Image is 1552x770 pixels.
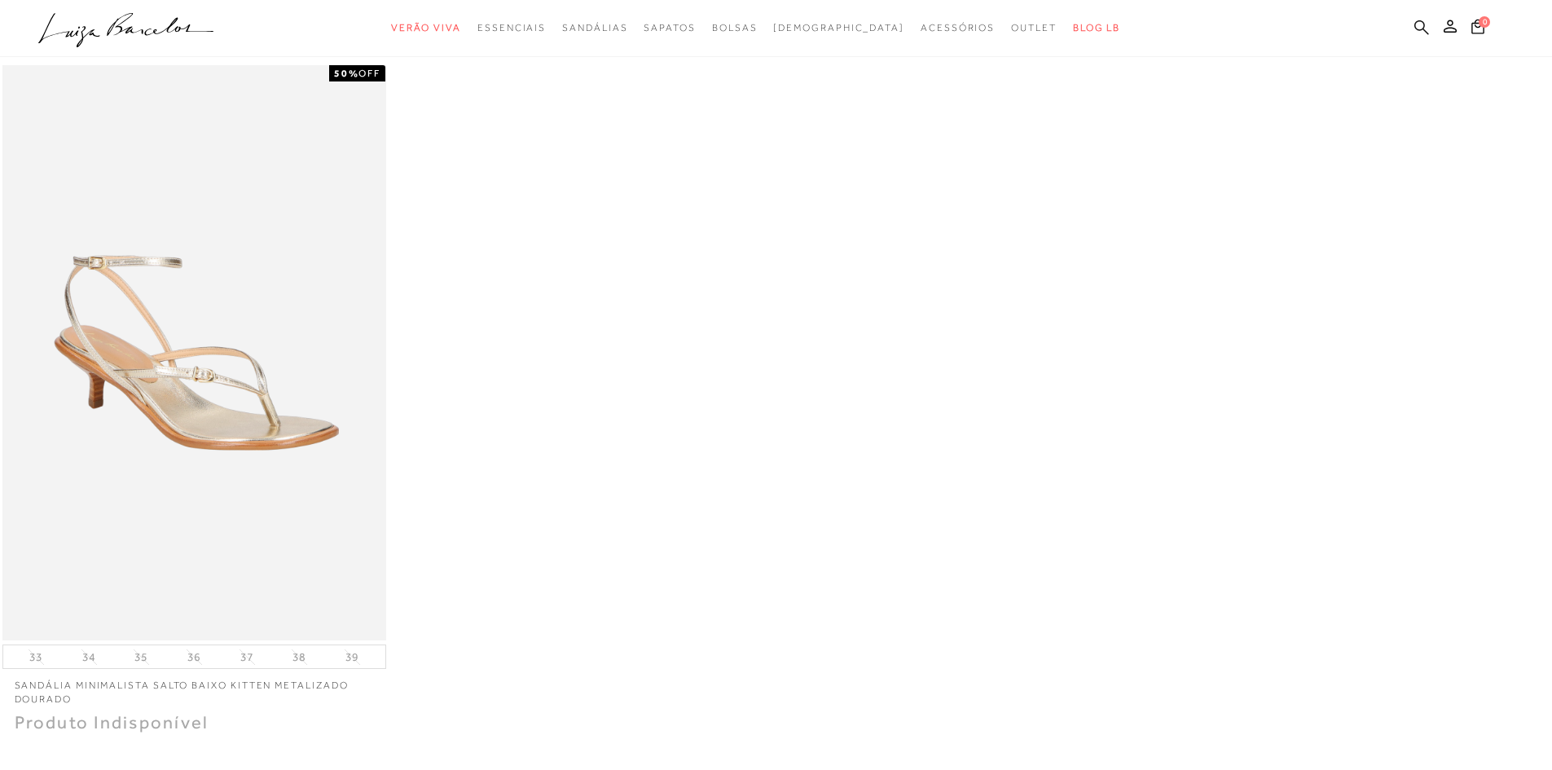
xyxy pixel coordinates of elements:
a: categoryNavScreenReaderText [391,13,461,43]
span: Bolsas [712,22,758,33]
button: 38 [288,649,310,665]
span: Outlet [1011,22,1057,33]
span: BLOG LB [1073,22,1120,33]
button: 34 [77,649,100,665]
span: Produto Indisponível [15,712,209,733]
span: Sapatos [644,22,695,33]
span: OFF [358,68,380,79]
span: 0 [1479,16,1490,28]
button: 35 [130,649,152,665]
button: 36 [182,649,205,665]
button: 37 [235,649,258,665]
a: noSubCategoriesText [773,13,904,43]
a: SANDÁLIA MINIMALISTA SALTO BAIXO KITTEN METALIZADO DOURADO [2,669,386,706]
a: categoryNavScreenReaderText [477,13,546,43]
a: categoryNavScreenReaderText [1011,13,1057,43]
button: 0 [1466,18,1489,40]
button: 33 [24,649,47,665]
span: [DEMOGRAPHIC_DATA] [773,22,904,33]
span: Acessórios [921,22,995,33]
a: categoryNavScreenReaderText [712,13,758,43]
button: 39 [341,649,363,665]
a: categoryNavScreenReaderText [921,13,995,43]
a: categoryNavScreenReaderText [562,13,627,43]
img: SANDÁLIA MINIMALISTA SALTO BAIXO KITTEN METALIZADO DOURADO [4,68,385,639]
span: Verão Viva [391,22,461,33]
strong: 50% [334,68,359,79]
span: Sandálias [562,22,627,33]
a: BLOG LB [1073,13,1120,43]
a: categoryNavScreenReaderText [644,13,695,43]
span: Essenciais [477,22,546,33]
